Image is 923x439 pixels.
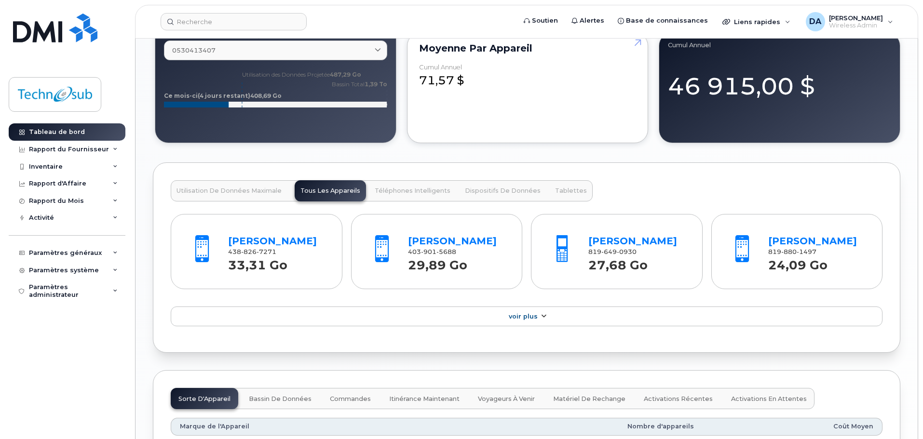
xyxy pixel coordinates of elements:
[829,22,883,29] span: Wireless Admin
[171,418,442,435] th: Marque de l'Appareil
[375,187,450,195] span: Téléphones Intelligents
[171,306,882,327] a: Voir Plus
[228,235,317,247] a: [PERSON_NAME]
[716,12,797,31] div: Liens rapides
[257,248,276,255] span: 7271
[797,248,816,255] span: 1497
[242,71,361,78] text: Utilisation des Données Projetée
[369,180,456,201] button: Téléphones Intelligents
[829,14,883,22] span: [PERSON_NAME]
[164,40,387,60] a: 0530413407
[601,248,617,255] span: 649
[768,235,857,247] a: [PERSON_NAME]
[588,248,637,255] span: 819
[799,12,900,31] div: Dave Arseneau
[768,248,816,255] span: 819
[408,253,467,272] strong: 29,89 Go
[781,248,797,255] span: 880
[555,187,587,195] span: Tablettes
[365,80,387,88] tspan: 1,39 To
[171,180,287,201] button: Utilisation de Données Maximale
[436,248,456,255] span: 5688
[161,13,307,30] input: Recherche
[459,180,546,201] button: Dispositifs de Données
[241,248,257,255] span: 826
[588,253,648,272] strong: 27,68 Go
[198,92,250,99] tspan: (4 jours restant)
[644,395,713,403] span: Activations Récentes
[228,248,276,255] span: 438
[611,11,715,30] a: Base de connaissances
[668,41,891,49] div: Cumul Annuel
[549,180,593,201] button: Tablettes
[731,395,807,403] span: Activations en Attentes
[478,395,535,403] span: Voyageurs à venir
[465,187,541,195] span: Dispositifs de Données
[768,253,828,272] strong: 24,09 Go
[442,418,703,435] th: Nombre d'appareils
[668,61,891,103] div: 46 915,00 $
[249,395,312,403] span: Bassin de Données
[703,418,882,435] th: Coût Moyen
[172,46,216,55] span: 0530413407
[250,92,282,99] tspan: 408,69 Go
[176,187,282,195] span: Utilisation de Données Maximale
[553,395,625,403] span: Matériel de rechange
[617,248,637,255] span: 0930
[580,16,604,26] span: Alertes
[734,18,780,26] span: Liens rapides
[419,64,637,89] div: 71,57 $
[408,248,456,255] span: 403
[408,235,497,247] a: [PERSON_NAME]
[532,16,558,26] span: Soutien
[565,11,611,30] a: Alertes
[517,11,565,30] a: Soutien
[164,92,198,99] tspan: Ce mois-ci
[389,395,460,403] span: Itinérance Maintenant
[588,235,677,247] a: [PERSON_NAME]
[330,395,371,403] span: Commandes
[421,248,436,255] span: 901
[509,313,538,320] span: Voir Plus
[330,71,361,78] tspan: 487,29 Go
[228,253,287,272] strong: 33,31 Go
[332,80,387,88] text: Bassin Total
[626,16,708,26] span: Base de connaissances
[419,64,462,71] div: Cumul Annuel
[809,16,821,27] span: DA
[419,44,637,52] div: Moyenne par Appareil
